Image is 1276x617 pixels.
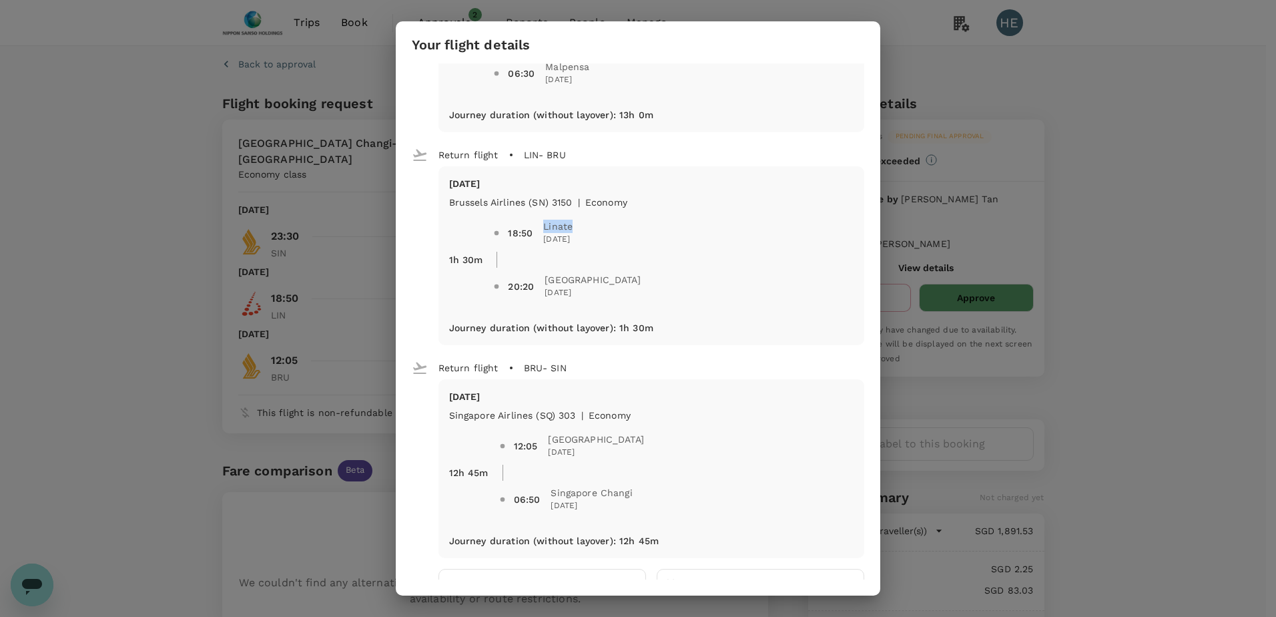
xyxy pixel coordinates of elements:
p: Singapore Airlines (SQ) 303 [449,409,576,422]
p: 1h 30m [449,253,483,266]
p: Return flight [438,148,499,162]
p: Journey duration (without layover) : 13h 0m [449,108,653,122]
p: Journey duration (without layover) : 1h 30m [449,321,653,335]
h3: Your flight details [412,37,531,53]
p: [DATE] [449,177,854,190]
span: [GEOGRAPHIC_DATA] [548,433,644,446]
span: [DATE] [548,446,644,459]
span: Linate [543,220,573,233]
p: Brussels Airlines (SN) 3150 [449,196,573,209]
span: [DATE] [551,499,632,513]
p: economy [585,196,627,209]
span: | [581,410,583,421]
p: This flight is non-refundable [462,579,597,592]
p: Journey duration (without layover) : 12h 45m [449,534,659,548]
div: 12:05 [514,439,538,453]
span: [DATE] [543,233,573,246]
div: 06:50 [514,493,541,506]
div: 18:50 [508,226,533,240]
p: BRU - SIN [524,361,567,375]
span: | [578,197,580,208]
p: economy [589,409,631,422]
span: [DATE] [545,286,641,300]
p: [DATE] [449,390,854,403]
span: Malpensa [545,60,589,73]
p: 12h 45m [449,466,489,479]
span: [GEOGRAPHIC_DATA] [545,273,641,286]
p: This flight is non-changeable [680,579,817,592]
span: Singapore Changi [551,486,632,499]
div: 20:20 [508,280,534,293]
span: [DATE] [545,73,589,87]
p: Return flight [438,361,499,375]
p: LIN - BRU [524,148,566,162]
div: 06:30 [508,67,535,80]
